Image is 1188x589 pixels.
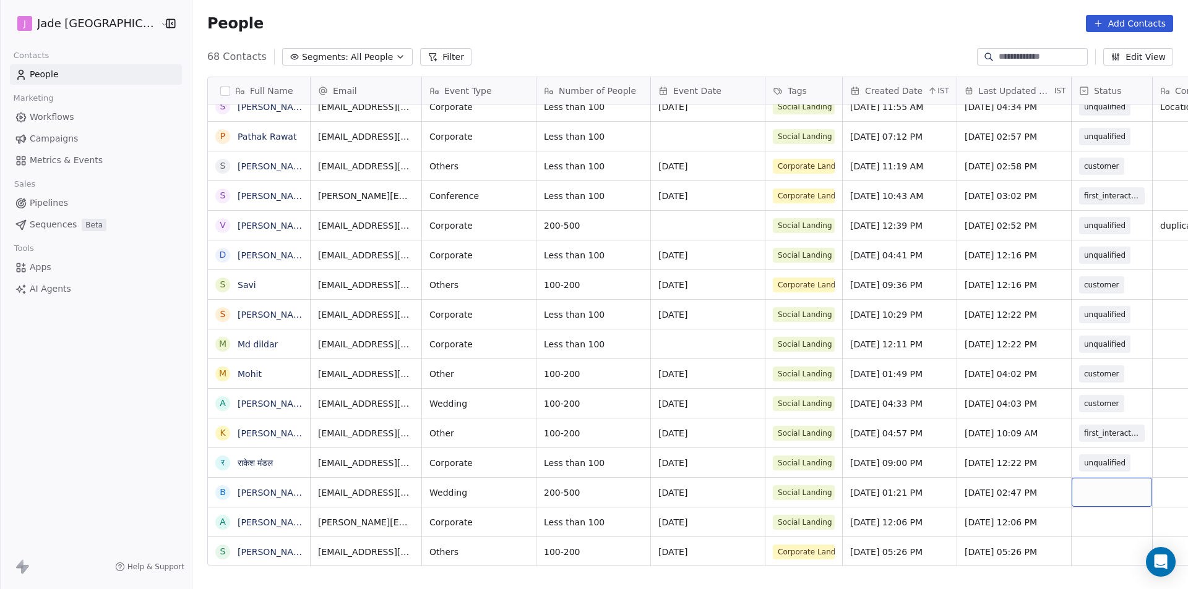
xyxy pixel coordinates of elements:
[238,161,309,171] a: [PERSON_NAME]
[658,279,757,291] span: [DATE]
[658,457,757,469] span: [DATE]
[318,516,414,528] span: [PERSON_NAME][EMAIL_ADDRESS][DOMAIN_NAME]
[10,257,182,278] a: Apps
[429,427,528,439] span: Other
[773,218,835,233] span: Social Landing Page
[318,427,414,439] span: [EMAIL_ADDRESS][DOMAIN_NAME]
[429,130,528,143] span: Corporate
[559,85,636,97] span: Number of People
[220,189,225,202] div: S
[965,249,1064,261] span: [DATE] 12:16 PM
[220,545,225,558] div: S
[658,546,757,558] span: [DATE]
[422,77,536,104] div: Event Type
[9,239,39,258] span: Tools
[544,101,643,113] span: Less than 100
[843,77,957,104] div: Created DateIST
[1094,85,1122,97] span: Status
[1084,219,1126,232] span: unqualified
[238,339,278,349] a: Md dildar
[965,397,1064,410] span: [DATE] 04:03 PM
[658,427,757,439] span: [DATE]
[1072,77,1152,104] div: Status
[850,190,949,202] span: [DATE] 10:43 AM
[37,15,157,32] span: Jade [GEOGRAPHIC_DATA]
[773,426,835,441] span: Social Landing Page
[220,308,225,321] div: S
[773,100,835,114] span: Social Landing Page
[238,221,309,231] a: [PERSON_NAME]
[773,159,835,174] span: Corporate Landing Page
[250,85,293,97] span: Full Name
[1086,15,1173,32] button: Add Contacts
[1084,457,1126,469] span: unqualified
[544,160,643,172] span: Less than 100
[544,457,643,469] span: Less than 100
[850,308,949,321] span: [DATE] 10:29 PM
[658,368,757,380] span: [DATE]
[773,337,835,352] span: Social Landing Page
[24,17,26,30] span: J
[544,279,643,291] span: 100-200
[221,456,225,469] div: र
[544,338,643,350] span: Less than 100
[115,562,184,572] a: Help & Support
[351,51,393,64] span: All People
[220,159,225,172] div: S
[544,368,643,380] span: 100-200
[318,338,414,350] span: [EMAIL_ADDRESS][DOMAIN_NAME]
[965,427,1064,439] span: [DATE] 10:09 AM
[318,219,414,232] span: [EMAIL_ADDRESS][DOMAIN_NAME]
[773,189,835,203] span: Corporate Landing Page
[208,104,311,566] div: grid
[302,51,348,64] span: Segments:
[220,486,226,499] div: B
[673,85,721,97] span: Event Date
[544,249,643,261] span: Less than 100
[10,193,182,213] a: Pipelines
[220,426,225,439] div: K
[1054,86,1066,96] span: IST
[544,546,643,558] span: 100-200
[651,77,765,104] div: Event Date
[773,396,835,411] span: Social Landing Page
[850,397,949,410] span: [DATE] 04:33 PM
[773,367,835,381] span: Social Landing Page
[429,338,528,350] span: Corporate
[788,85,807,97] span: Tags
[429,190,528,202] span: Conference
[10,214,182,235] a: SequencesBeta
[82,219,106,231] span: Beta
[773,129,835,144] span: Social Landing Page
[30,154,103,167] span: Metrics & Events
[238,458,273,468] a: राकेश मंडल
[220,397,226,410] div: A
[10,279,182,299] a: AI Agents
[658,160,757,172] span: [DATE]
[238,369,262,379] a: Mohit
[238,428,309,438] a: [PERSON_NAME]
[773,515,835,530] span: Social Landing Page
[127,562,184,572] span: Help & Support
[544,486,643,499] span: 200-500
[965,368,1064,380] span: [DATE] 04:02 PM
[1084,279,1119,291] span: customer
[429,397,528,410] span: Wedding
[444,85,492,97] span: Event Type
[544,516,643,528] span: Less than 100
[30,111,74,124] span: Workflows
[207,49,267,64] span: 68 Contacts
[850,338,949,350] span: [DATE] 12:11 PM
[1084,249,1126,261] span: unqualified
[219,367,226,380] div: M
[333,85,357,97] span: Email
[965,130,1064,143] span: [DATE] 02:57 PM
[850,101,949,113] span: [DATE] 11:55 AM
[429,546,528,558] span: Others
[978,85,1051,97] span: Last Updated Date
[429,219,528,232] span: Corporate
[773,248,835,263] span: Social Landing Page
[658,190,757,202] span: [DATE]
[208,77,310,104] div: Full Name
[238,250,309,260] a: [PERSON_NAME]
